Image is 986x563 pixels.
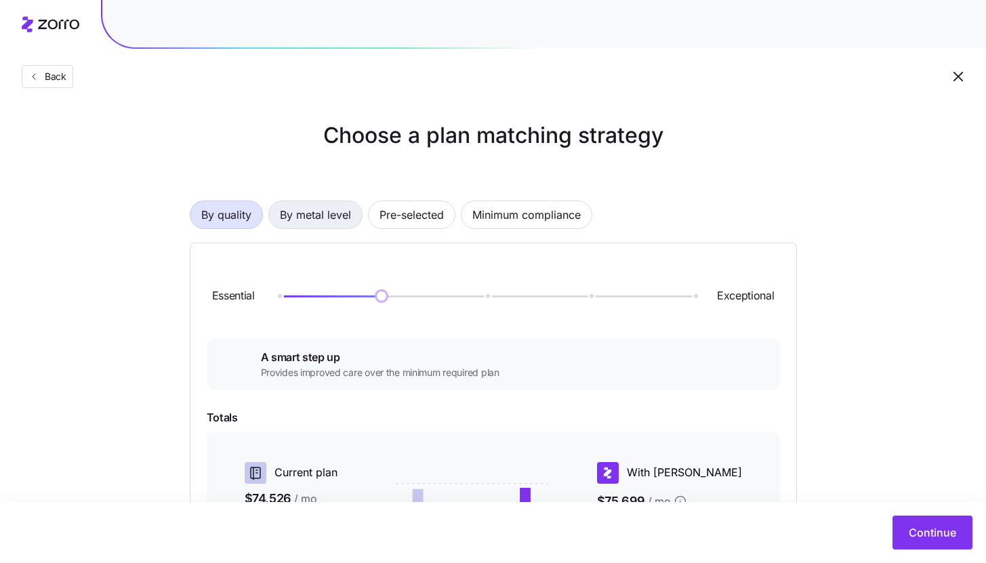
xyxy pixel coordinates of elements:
[280,201,351,228] span: By metal level
[268,201,363,229] button: By metal level
[245,489,347,509] span: $74,526
[371,285,392,307] img: ai-icon.png
[597,462,742,484] div: With [PERSON_NAME]
[201,201,251,228] span: By quality
[22,65,73,88] button: Back
[379,201,444,228] span: Pre-selected
[190,119,797,152] h1: Choose a plan matching strategy
[228,349,250,371] img: ai-icon.png
[909,524,956,541] span: Continue
[245,462,347,484] div: Current plan
[648,493,671,510] span: / mo
[39,70,66,83] span: Back
[212,287,255,304] span: Essential
[892,516,972,549] button: Continue
[461,201,592,229] button: Minimum compliance
[294,491,317,507] span: / mo
[261,366,499,379] span: Provides improved care over the minimum required plan
[261,349,499,366] span: A smart step up
[472,201,581,228] span: Minimum compliance
[597,489,742,514] span: $75,699
[717,287,774,304] span: Exceptional
[368,201,455,229] button: Pre-selected
[190,201,263,229] button: By quality
[207,409,780,426] span: Totals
